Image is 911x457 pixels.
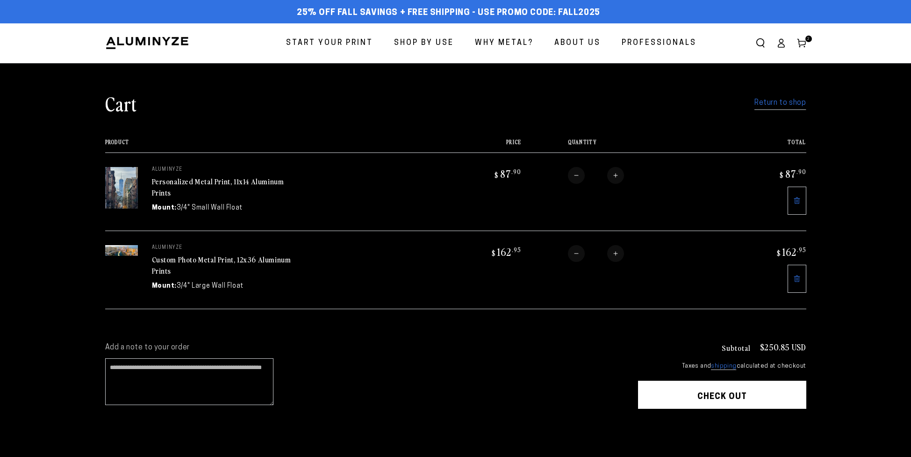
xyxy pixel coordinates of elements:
[152,203,177,213] dt: Mount:
[788,187,806,215] a: Remove 11"x14" Rectangle White Glossy Aluminyzed Photo
[394,36,454,50] span: Shop By Use
[638,362,806,371] small: Taxes and calculated at checkout
[468,31,540,56] a: Why Metal?
[105,139,435,152] th: Product
[105,245,138,256] img: 12"x36" Panoramic White Glossy Aluminyzed Photo
[622,36,696,50] span: Professionals
[754,96,806,110] a: Return to shop
[780,170,784,180] span: $
[585,167,607,184] input: Quantity for Personalized Metal Print, 11x14 Aluminum Prints
[177,281,244,291] dd: 3/4" Large Wall Float
[435,139,521,152] th: Price
[493,167,521,180] bdi: 87
[512,246,521,254] sup: .95
[638,427,806,452] iframe: PayPal-paypal
[796,167,806,175] sup: .90
[797,246,806,254] sup: .95
[490,245,521,258] bdi: 162
[521,139,719,152] th: Quantity
[105,167,138,209] img: 11"x14" Rectangle White Glossy Aluminyzed Photo
[105,91,137,116] h1: Cart
[775,245,806,258] bdi: 162
[286,36,373,50] span: Start Your Print
[177,203,243,213] dd: 3/4" Small Wall Float
[807,36,810,42] span: 2
[152,254,291,276] a: Custom Photo Metal Print, 12x36 Aluminum Prints
[788,265,806,293] a: Remove 12"x36" Panoramic White Glossy Aluminyzed Photo
[638,381,806,409] button: Check out
[585,245,607,262] input: Quantity for Custom Photo Metal Print, 12x36 Aluminum Prints
[152,176,284,198] a: Personalized Metal Print, 11x14 Aluminum Prints
[615,31,703,56] a: Professionals
[777,248,781,258] span: $
[711,363,736,370] a: shipping
[297,8,600,18] span: 25% off FALL Savings + Free Shipping - Use Promo Code: FALL2025
[279,31,380,56] a: Start Your Print
[722,344,751,351] h3: Subtotal
[495,170,499,180] span: $
[475,36,533,50] span: Why Metal?
[387,31,461,56] a: Shop By Use
[152,167,292,173] p: aluminyze
[105,36,189,50] img: Aluminyze
[511,167,521,175] sup: .90
[554,36,601,50] span: About Us
[778,167,806,180] bdi: 87
[152,281,177,291] dt: Mount:
[492,248,496,258] span: $
[750,33,771,53] summary: Search our site
[547,31,608,56] a: About Us
[105,343,619,353] label: Add a note to your order
[719,139,806,152] th: Total
[760,343,806,351] p: $250.85 USD
[152,245,292,251] p: aluminyze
